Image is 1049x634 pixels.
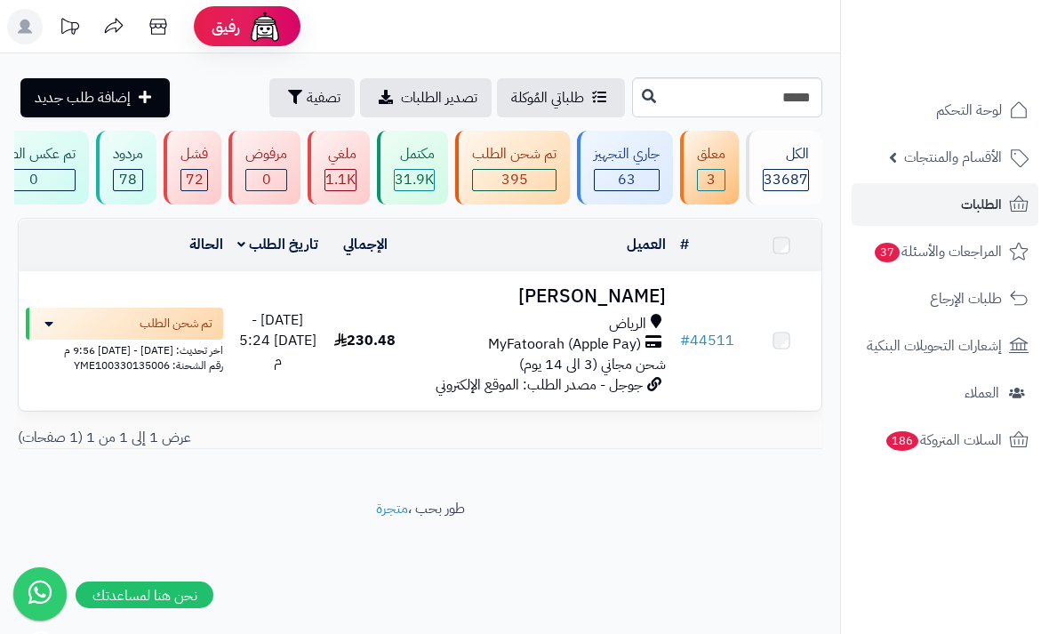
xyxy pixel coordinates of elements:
span: رقم الشحنة: YME100330135006 [74,357,223,373]
span: السلات المتروكة [885,428,1002,453]
a: معلق 3 [677,131,742,205]
div: جاري التجهيز [594,144,660,165]
span: الطلبات [961,192,1002,217]
a: تم شحن الطلب 395 [452,131,573,205]
span: 395 [473,170,556,190]
a: تصدير الطلبات [360,78,492,117]
div: اخر تحديث: [DATE] - [DATE] 9:56 م [26,340,223,358]
span: [DATE] - [DATE] 5:24 م [239,309,316,372]
a: ملغي 1.1K [304,131,373,205]
a: لوحة التحكم [852,89,1038,132]
a: العميل [627,234,666,255]
span: 3 [698,170,725,190]
a: طلبات الإرجاع [852,277,1038,320]
span: 33687 [764,170,808,190]
span: إضافة طلب جديد [35,87,131,108]
a: الكل33687 [742,131,826,205]
a: # [680,234,689,255]
a: طلباتي المُوكلة [497,78,625,117]
a: جاري التجهيز 63 [573,131,677,205]
a: مردود 78 [92,131,160,205]
a: تاريخ الطلب [237,234,318,255]
a: الطلبات [852,183,1038,226]
span: 1.1K [325,170,356,190]
img: ai-face.png [247,9,283,44]
span: 63 [595,170,659,190]
span: الرياض [609,314,646,334]
span: تم شحن الطلب [140,315,212,333]
div: 1111 [325,170,356,190]
div: مكتمل [394,144,435,165]
h3: [PERSON_NAME] [412,286,666,307]
span: 72 [181,170,207,190]
span: العملاء [965,381,999,405]
span: تصدير الطلبات [401,87,477,108]
div: عرض 1 إلى 1 من 1 (1 صفحات) [4,428,836,448]
div: مردود [113,144,143,165]
a: الحالة [189,234,223,255]
div: تم شحن الطلب [472,144,557,165]
a: فشل 72 [160,131,225,205]
a: متجرة [376,498,408,519]
span: طلبات الإرجاع [930,286,1002,311]
span: 0 [246,170,286,190]
a: تحديثات المنصة [47,9,92,49]
span: الأقسام والمنتجات [904,145,1002,170]
span: جوجل - مصدر الطلب: الموقع الإلكتروني [436,374,643,396]
a: السلات المتروكة186 [852,419,1038,461]
div: معلق [697,144,725,165]
span: MyFatoorah (Apple Pay) [488,334,641,355]
a: #44511 [680,330,734,351]
div: الكل [763,144,809,165]
a: إشعارات التحويلات البنكية [852,325,1038,367]
a: الإجمالي [343,234,388,255]
span: المراجعات والأسئلة [873,239,1002,264]
div: 31940 [395,170,434,190]
span: شحن مجاني (3 الى 14 يوم) [519,354,666,375]
span: 186 [886,431,918,451]
div: فشل [180,144,208,165]
button: تصفية [269,78,355,117]
a: إضافة طلب جديد [20,78,170,117]
span: 230.48 [334,330,396,351]
span: رفيق [212,16,240,37]
div: ملغي [324,144,356,165]
a: العملاء [852,372,1038,414]
span: إشعارات التحويلات البنكية [867,333,1002,358]
span: 31.9K [395,170,434,190]
span: 78 [114,170,142,190]
span: لوحة التحكم [936,98,1002,123]
span: طلباتي المُوكلة [511,87,584,108]
a: مكتمل 31.9K [373,131,452,205]
a: المراجعات والأسئلة37 [852,230,1038,273]
span: # [680,330,690,351]
span: 37 [875,243,900,262]
div: مرفوض [245,144,287,165]
a: مرفوض 0 [225,131,304,205]
span: تصفية [307,87,340,108]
